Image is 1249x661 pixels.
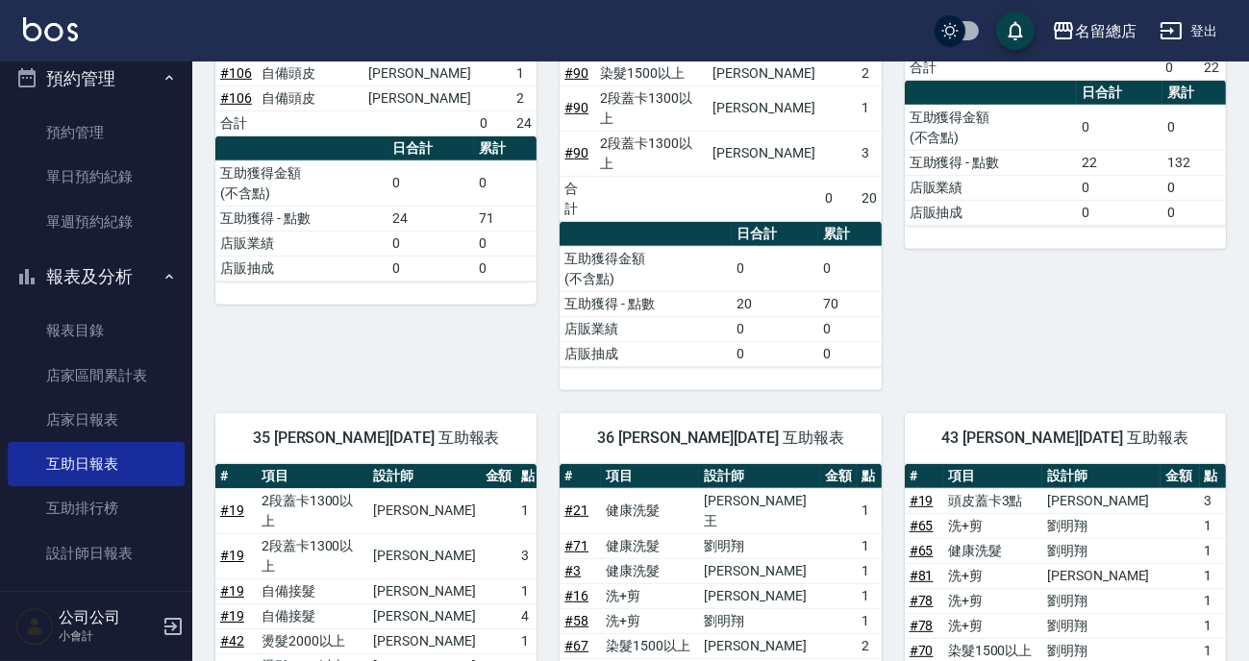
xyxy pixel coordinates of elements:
[564,538,588,553] a: #71
[1200,513,1226,538] td: 1
[564,588,588,603] a: #16
[583,428,858,448] span: 36 [PERSON_NAME][DATE] 互助報表
[1162,105,1226,150] td: 0
[1077,81,1163,106] th: 日合計
[857,131,882,176] td: 3
[857,633,882,658] td: 2
[363,86,475,110] td: [PERSON_NAME]
[387,136,474,161] th: 日合計
[1200,613,1226,638] td: 1
[564,613,588,628] a: #58
[476,110,512,135] td: 0
[1077,175,1163,200] td: 0
[857,61,882,86] td: 2
[1162,150,1226,175] td: 132
[474,206,537,231] td: 71
[905,55,943,80] td: 合計
[699,608,820,633] td: 劉明翔
[910,568,934,583] a: #81
[820,176,857,221] td: 0
[732,246,818,291] td: 0
[257,603,368,628] td: 自備接髮
[560,316,732,341] td: 店販業績
[943,538,1042,563] td: 健康洗髮
[474,256,537,281] td: 0
[928,428,1203,448] span: 43 [PERSON_NAME][DATE] 互助報表
[387,231,474,256] td: 0
[512,61,537,86] td: 1
[59,627,157,645] p: 小會計
[1161,55,1199,80] td: 0
[220,548,244,563] a: #19
[601,558,699,583] td: 健康洗髮
[818,291,882,316] td: 70
[1161,464,1199,489] th: 金額
[481,464,517,489] th: 金額
[905,464,943,489] th: #
[215,464,257,489] th: #
[905,150,1077,175] td: 互助獲得 - 點數
[943,563,1042,588] td: 洗+剪
[1200,588,1226,613] td: 1
[732,291,818,316] td: 20
[516,464,541,489] th: 點
[601,583,699,608] td: 洗+剪
[1162,175,1226,200] td: 0
[1200,538,1226,563] td: 1
[1042,513,1161,538] td: 劉明翔
[1042,588,1161,613] td: 劉明翔
[220,608,244,624] a: #19
[257,61,363,86] td: 自備頭皮
[820,464,857,489] th: 金額
[857,558,882,583] td: 1
[257,86,363,110] td: 自備頭皮
[8,155,185,199] a: 單日預約紀錄
[818,316,882,341] td: 0
[257,464,368,489] th: 項目
[368,464,480,489] th: 設計師
[215,256,387,281] td: 店販抽成
[215,136,537,282] table: a dense table
[910,618,934,633] a: #78
[23,17,78,41] img: Logo
[564,563,581,578] a: #3
[516,578,541,603] td: 1
[1077,150,1163,175] td: 22
[943,588,1042,613] td: 洗+剪
[8,486,185,530] a: 互助排行榜
[905,105,1077,150] td: 互助獲得金額 (不含點)
[1200,488,1226,513] td: 3
[215,206,387,231] td: 互助獲得 - 點數
[564,638,588,653] a: #67
[601,488,699,533] td: 健康洗髮
[943,513,1042,538] td: 洗+剪
[1042,488,1161,513] td: [PERSON_NAME]
[257,533,368,578] td: 2段蓋卡1300以上
[910,593,934,608] a: #78
[601,608,699,633] td: 洗+剪
[516,603,541,628] td: 4
[560,464,601,489] th: #
[512,110,537,135] td: 24
[474,160,537,206] td: 0
[564,502,588,518] a: #21
[818,246,882,291] td: 0
[560,341,732,366] td: 店販抽成
[215,231,387,256] td: 店販業績
[699,488,820,533] td: [PERSON_NAME]王
[8,110,185,155] a: 預約管理
[1200,563,1226,588] td: 1
[474,231,537,256] td: 0
[601,633,699,658] td: 染髮1500以上
[857,176,882,221] td: 20
[220,65,252,81] a: #106
[910,493,934,508] a: #19
[699,633,820,658] td: [PERSON_NAME]
[8,583,185,633] button: 客戶管理
[708,131,819,176] td: [PERSON_NAME]
[818,341,882,366] td: 0
[708,61,819,86] td: [PERSON_NAME]
[595,131,708,176] td: 2段蓋卡1300以上
[732,222,818,247] th: 日合計
[699,464,820,489] th: 設計師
